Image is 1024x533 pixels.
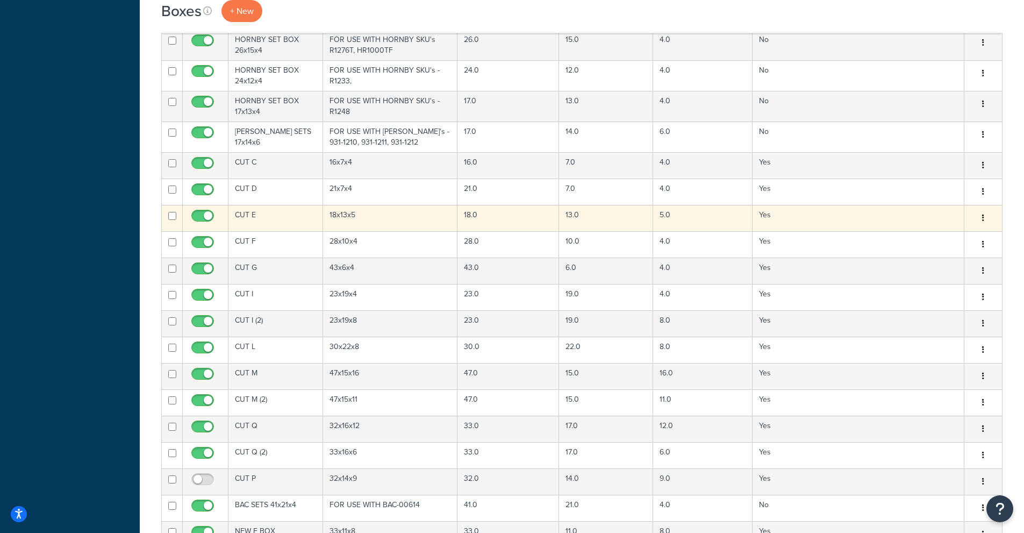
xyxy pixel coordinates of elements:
[559,442,653,468] td: 17.0
[323,442,458,468] td: 33x16x6
[559,258,653,284] td: 6.0
[323,495,458,521] td: FOR USE WITH BAC-00614
[753,205,964,231] td: Yes
[457,258,559,284] td: 43.0
[323,389,458,416] td: 47x15x11
[653,468,753,495] td: 9.0
[653,205,753,231] td: 5.0
[323,468,458,495] td: 32x14x9
[457,468,559,495] td: 32.0
[653,60,753,91] td: 4.0
[228,442,323,468] td: CUT Q (2)
[559,416,653,442] td: 17.0
[653,389,753,416] td: 11.0
[753,442,964,468] td: Yes
[753,284,964,310] td: Yes
[653,231,753,258] td: 4.0
[653,416,753,442] td: 12.0
[559,179,653,205] td: 7.0
[753,310,964,337] td: Yes
[228,30,323,60] td: HORNBY SET BOX 26x15x4
[230,5,254,17] span: + New
[228,205,323,231] td: CUT E
[457,363,559,389] td: 47.0
[559,284,653,310] td: 19.0
[161,1,202,22] h1: Boxes
[559,152,653,179] td: 7.0
[323,258,458,284] td: 43x6x4
[228,468,323,495] td: CUT P
[323,337,458,363] td: 30x22x8
[228,91,323,122] td: HORNBY SET BOX 17x13x4
[457,122,559,152] td: 17.0
[559,231,653,258] td: 10.0
[228,363,323,389] td: CUT M
[559,363,653,389] td: 15.0
[457,310,559,337] td: 23.0
[323,152,458,179] td: 16x7x4
[653,152,753,179] td: 4.0
[228,152,323,179] td: CUT C
[753,258,964,284] td: Yes
[228,337,323,363] td: CUT L
[753,179,964,205] td: Yes
[559,337,653,363] td: 22.0
[753,416,964,442] td: Yes
[653,442,753,468] td: 6.0
[457,152,559,179] td: 16.0
[457,179,559,205] td: 21.0
[753,30,964,60] td: No
[653,495,753,521] td: 4.0
[753,337,964,363] td: Yes
[753,152,964,179] td: Yes
[323,310,458,337] td: 23x19x8
[653,30,753,60] td: 4.0
[559,310,653,337] td: 19.0
[986,495,1013,522] button: Open Resource Center
[753,122,964,152] td: No
[323,363,458,389] td: 47x15x16
[559,205,653,231] td: 13.0
[323,284,458,310] td: 23x19x4
[228,122,323,152] td: [PERSON_NAME] SETS 17x14x6
[653,179,753,205] td: 4.0
[228,389,323,416] td: CUT M (2)
[323,205,458,231] td: 18x13x5
[653,337,753,363] td: 8.0
[323,231,458,258] td: 28x10x4
[457,337,559,363] td: 30.0
[457,416,559,442] td: 33.0
[323,179,458,205] td: 21x7x4
[323,30,458,60] td: FOR USE WITH HORNBY SKU's R1276T, HR1000TF
[653,258,753,284] td: 4.0
[457,442,559,468] td: 33.0
[228,495,323,521] td: BAC SETS 41x21x4
[753,468,964,495] td: Yes
[457,495,559,521] td: 41.0
[559,60,653,91] td: 12.0
[457,60,559,91] td: 24.0
[457,91,559,122] td: 17.0
[559,468,653,495] td: 14.0
[559,389,653,416] td: 15.0
[653,310,753,337] td: 8.0
[457,284,559,310] td: 23.0
[559,30,653,60] td: 15.0
[228,179,323,205] td: CUT D
[457,30,559,60] td: 26.0
[228,284,323,310] td: CUT I
[753,91,964,122] td: No
[653,91,753,122] td: 4.0
[228,258,323,284] td: CUT G
[457,205,559,231] td: 18.0
[753,231,964,258] td: Yes
[653,284,753,310] td: 4.0
[653,122,753,152] td: 6.0
[753,389,964,416] td: Yes
[323,122,458,152] td: FOR USE WITH [PERSON_NAME]'s - 931-1210, 931-1211, 931-1212
[457,389,559,416] td: 47.0
[753,495,964,521] td: No
[323,60,458,91] td: FOR USE WITH HORNBY SKU's - R1233,
[457,231,559,258] td: 28.0
[323,91,458,122] td: FOR USE WITH HORNBY SKU's - R1248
